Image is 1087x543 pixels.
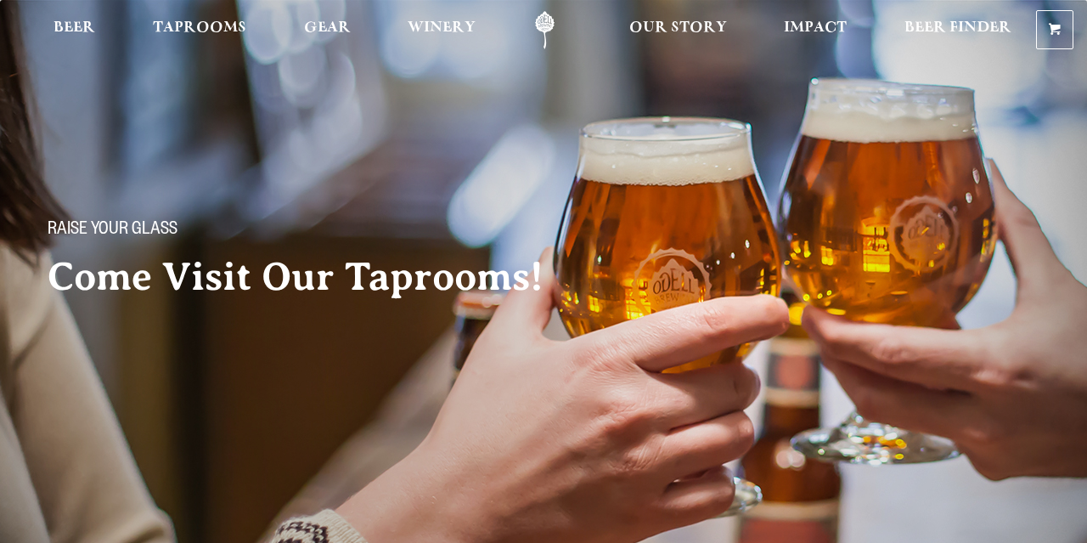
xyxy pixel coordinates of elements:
h2: Come Visit Our Taprooms! [48,256,577,298]
span: Winery [408,21,476,35]
span: Our Story [629,21,727,35]
a: Our Story [618,11,738,49]
a: Beer [42,11,106,49]
span: Impact [784,21,847,35]
a: Odell Home [513,11,577,49]
a: Gear [293,11,362,49]
a: Impact [773,11,858,49]
span: Beer Finder [904,21,1011,35]
span: Gear [304,21,351,35]
a: Beer Finder [893,11,1022,49]
span: Raise your glass [48,220,177,242]
a: Winery [397,11,487,49]
span: Taprooms [153,21,246,35]
a: Taprooms [142,11,257,49]
span: Beer [54,21,95,35]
